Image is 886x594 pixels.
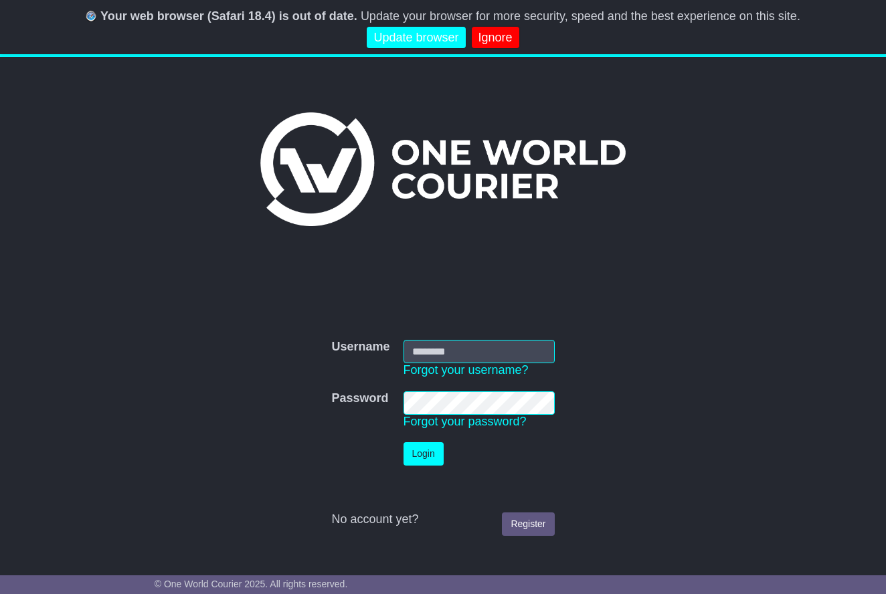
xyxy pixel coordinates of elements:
button: Login [404,442,444,466]
label: Password [331,391,388,406]
a: Forgot your password? [404,415,527,428]
label: Username [331,340,389,355]
a: Update browser [367,27,465,49]
span: © One World Courier 2025. All rights reserved. [155,579,348,589]
b: Your web browser (Safari 18.4) is out of date. [100,9,357,23]
img: One World [260,112,626,226]
a: Forgot your username? [404,363,529,377]
a: Register [502,512,554,536]
span: Update your browser for more security, speed and the best experience on this site. [361,9,800,23]
div: No account yet? [331,512,554,527]
a: Ignore [472,27,519,49]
